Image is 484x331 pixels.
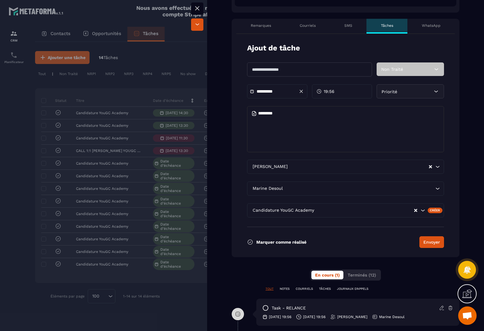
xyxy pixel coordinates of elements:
span: Priorité [382,89,397,94]
span: Non Traité [381,67,403,72]
button: Clear Selected [414,208,417,213]
button: Clear Selected [429,165,432,169]
p: [PERSON_NAME] [337,314,367,319]
button: En cours (1) [311,271,343,279]
span: [PERSON_NAME] [251,163,289,170]
button: Envoyer [419,236,444,248]
p: [DATE] 19:56 [269,314,291,319]
div: Ouvrir le chat [458,306,477,325]
div: Search for option [247,203,444,217]
p: NOTES [280,287,290,291]
input: Search for option [289,163,428,170]
span: En cours (1) [315,273,340,277]
div: Search for option [247,160,444,174]
p: SMS [344,23,352,28]
div: Search for option [247,181,444,196]
p: [DATE] 19:56 [303,314,326,319]
span: Candidature YouGC Academy [251,207,315,214]
p: JOURNAUX D'APPELS [337,287,368,291]
p: Marquer comme réalisé [256,240,306,245]
p: WhatsApp [422,23,441,28]
span: Terminés (12) [348,273,376,277]
p: Tâches [381,23,393,28]
button: Terminés (12) [344,271,380,279]
span: Marine Desoul [251,185,284,192]
p: TOUT [266,287,274,291]
div: Créer [428,208,443,213]
p: Courriels [300,23,316,28]
p: Remarques [251,23,271,28]
span: 19:56 [324,88,334,94]
p: TÂCHES [319,287,331,291]
p: COURRIELS [296,287,313,291]
input: Search for option [315,207,414,214]
p: Marine Desoul [379,314,405,319]
p: task - RELANCE [272,305,306,311]
input: Search for option [284,185,434,192]
p: Ajout de tâche [247,43,300,53]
